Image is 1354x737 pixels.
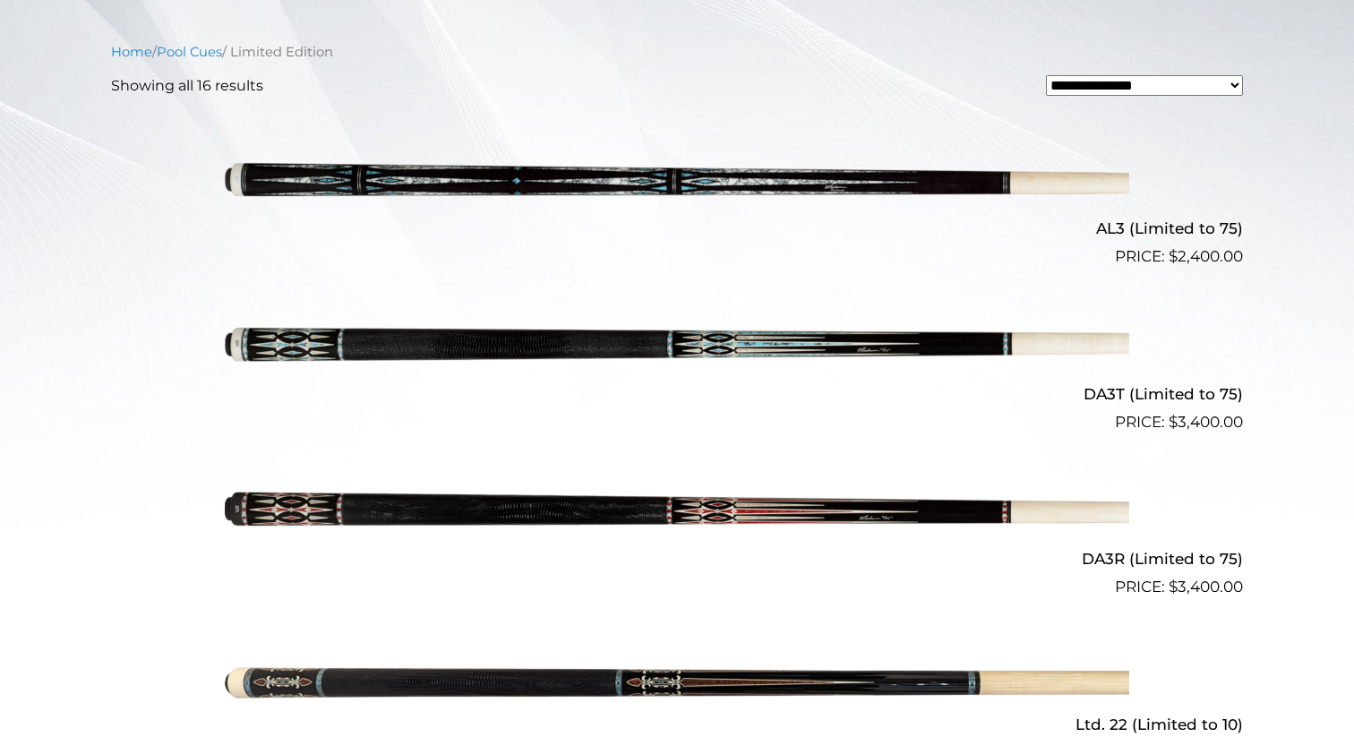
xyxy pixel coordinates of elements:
span: $ [1169,247,1178,265]
a: DA3T (Limited to 75) $3,400.00 [111,276,1243,433]
a: Home [111,44,152,60]
h2: DA3R (Limited to 75) [111,543,1243,576]
a: DA3R (Limited to 75) $3,400.00 [111,441,1243,599]
h2: DA3T (Limited to 75) [111,377,1243,410]
bdi: 2,400.00 [1169,247,1243,265]
img: DA3T (Limited to 75) [225,276,1129,426]
img: DA3R (Limited to 75) [225,441,1129,592]
img: AL3 (Limited to 75) [225,111,1129,261]
select: Shop order [1046,75,1243,97]
bdi: 3,400.00 [1169,413,1243,431]
p: Showing all 16 results [111,75,263,97]
bdi: 3,400.00 [1169,578,1243,596]
span: $ [1169,413,1178,431]
span: $ [1169,578,1178,596]
a: Pool Cues [157,44,222,60]
nav: Breadcrumb [111,42,1243,62]
h2: AL3 (Limited to 75) [111,212,1243,245]
a: AL3 (Limited to 75) $2,400.00 [111,111,1243,269]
